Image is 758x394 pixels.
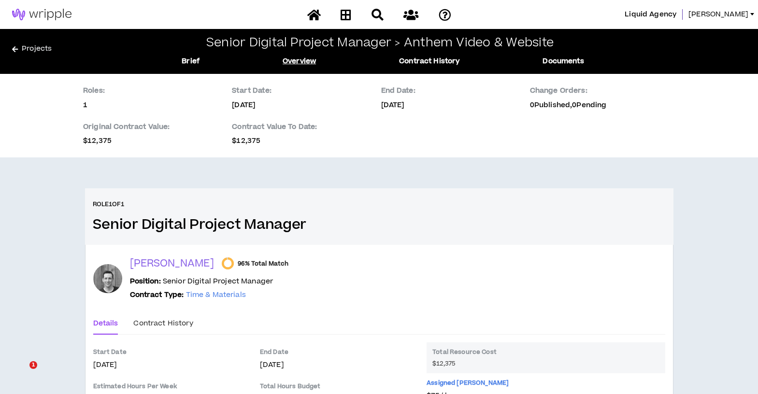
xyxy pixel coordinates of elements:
a: Projects [12,43,144,59]
p: Assigned [PERSON_NAME] [427,379,509,387]
h2: Senior Digital Project Manager > Anthem Video & Website [206,36,554,50]
p: [DATE] [381,100,526,110]
span: 1 [29,361,37,369]
span: [PERSON_NAME] [688,9,748,20]
a: Brief [182,56,200,67]
span: $12,375 [432,360,455,367]
p: $12,375 [83,136,228,146]
p: Start Date [93,348,127,356]
p: End Date: [381,85,526,96]
p: 0 Published, [530,100,607,110]
iframe: Intercom live chat [10,361,33,384]
h6: Role 1 of 1 [93,200,124,209]
p: Total Hours Budget [260,382,417,394]
p: [DATE] [93,360,250,370]
p: Change Orders: [530,85,607,96]
p: [DATE] [232,100,377,110]
a: Overview [283,56,316,67]
a: Documents [543,56,584,67]
p: Start Date: [232,85,377,96]
a: Contract History [399,56,459,67]
b: Contract Type: [130,290,184,300]
p: Original Contract Value: [83,122,228,132]
div: Contract History [133,318,193,329]
p: 1 [83,100,228,110]
div: Jason M. [93,264,122,293]
p: Total Resource Cost [432,348,659,360]
p: Estimated Hours Per Week [93,382,177,390]
span: Liquid Agency [625,9,676,20]
span: 0 Pending [572,100,606,110]
p: Roles: [83,85,228,96]
p: End Date [260,348,288,356]
span: Time & Materials [186,290,246,300]
p: [PERSON_NAME] [130,257,215,270]
p: $12,375 [232,136,377,146]
div: Details [93,318,118,329]
h3: Senior Digital Project Manager [93,216,666,233]
b: Position: [130,276,161,286]
span: 96% Total Match [238,260,288,267]
p: Contract Value To Date: [232,122,377,132]
p: [DATE] [260,360,417,370]
p: Senior Digital Project Manager [130,276,273,287]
